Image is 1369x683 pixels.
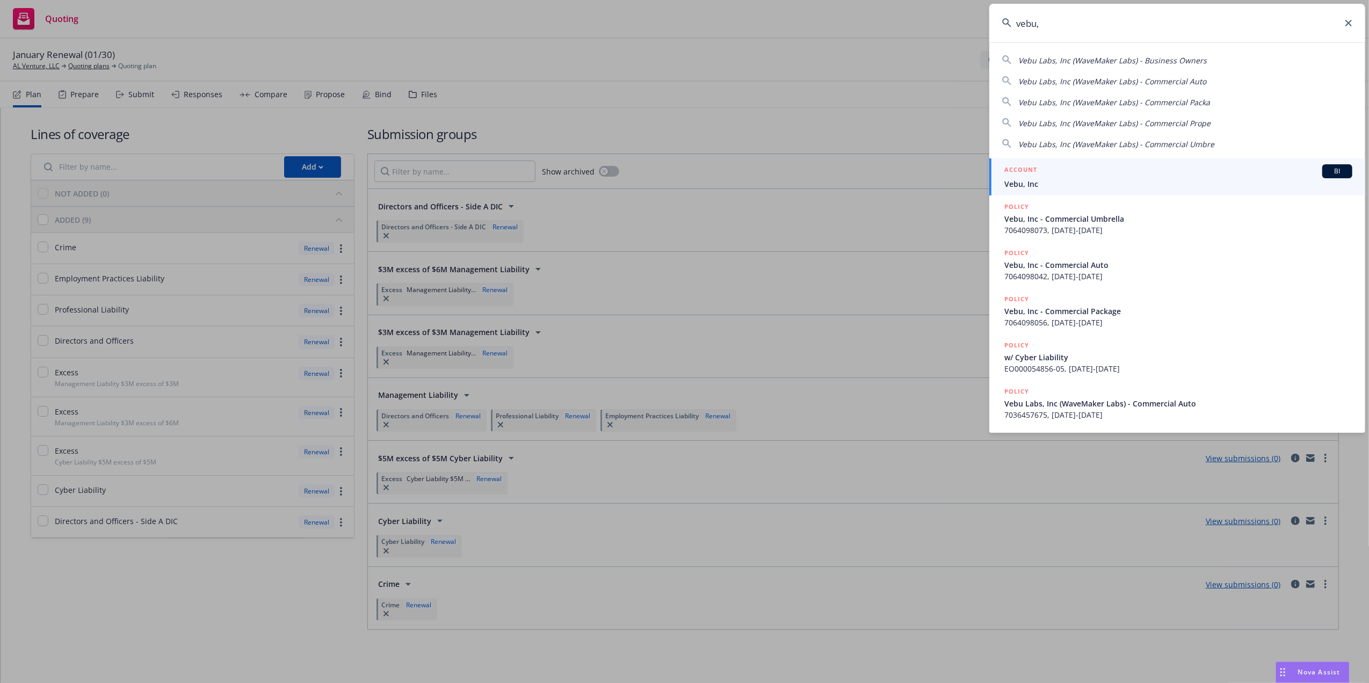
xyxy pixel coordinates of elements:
[1018,76,1206,86] span: Vebu Labs, Inc (WaveMaker Labs) - Commercial Auto
[1298,667,1341,677] span: Nova Assist
[989,158,1365,195] a: ACCOUNTBIVebu, Inc
[1004,213,1352,224] span: Vebu, Inc - Commercial Umbrella
[989,288,1365,334] a: POLICYVebu, Inc - Commercial Package7064098056, [DATE]-[DATE]
[1004,386,1029,397] h5: POLICY
[989,334,1365,380] a: POLICYw/ Cyber LiabilityEO000054856-05, [DATE]-[DATE]
[1004,294,1029,304] h5: POLICY
[1004,340,1029,351] h5: POLICY
[1018,55,1207,66] span: Vebu Labs, Inc (WaveMaker Labs) - Business Owners
[1004,306,1352,317] span: Vebu, Inc - Commercial Package
[1327,166,1348,176] span: BI
[1004,398,1352,409] span: Vebu Labs, Inc (WaveMaker Labs) - Commercial Auto
[1004,363,1352,374] span: EO000054856-05, [DATE]-[DATE]
[1276,662,1290,682] div: Drag to move
[1004,164,1037,177] h5: ACCOUNT
[1004,317,1352,328] span: 7064098056, [DATE]-[DATE]
[1018,97,1210,107] span: Vebu Labs, Inc (WaveMaker Labs) - Commercial Packa
[1004,224,1352,236] span: 7064098073, [DATE]-[DATE]
[1004,201,1029,212] h5: POLICY
[989,4,1365,42] input: Search...
[1004,409,1352,420] span: 7036457675, [DATE]-[DATE]
[989,195,1365,242] a: POLICYVebu, Inc - Commercial Umbrella7064098073, [DATE]-[DATE]
[1018,139,1214,149] span: Vebu Labs, Inc (WaveMaker Labs) - Commercial Umbre
[989,380,1365,426] a: POLICYVebu Labs, Inc (WaveMaker Labs) - Commercial Auto7036457675, [DATE]-[DATE]
[989,242,1365,288] a: POLICYVebu, Inc - Commercial Auto7064098042, [DATE]-[DATE]
[1004,352,1352,363] span: w/ Cyber Liability
[1276,662,1350,683] button: Nova Assist
[1004,259,1352,271] span: Vebu, Inc - Commercial Auto
[1018,118,1211,128] span: Vebu Labs, Inc (WaveMaker Labs) - Commercial Prope
[1004,271,1352,282] span: 7064098042, [DATE]-[DATE]
[1004,178,1352,190] span: Vebu, Inc
[1004,248,1029,258] h5: POLICY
